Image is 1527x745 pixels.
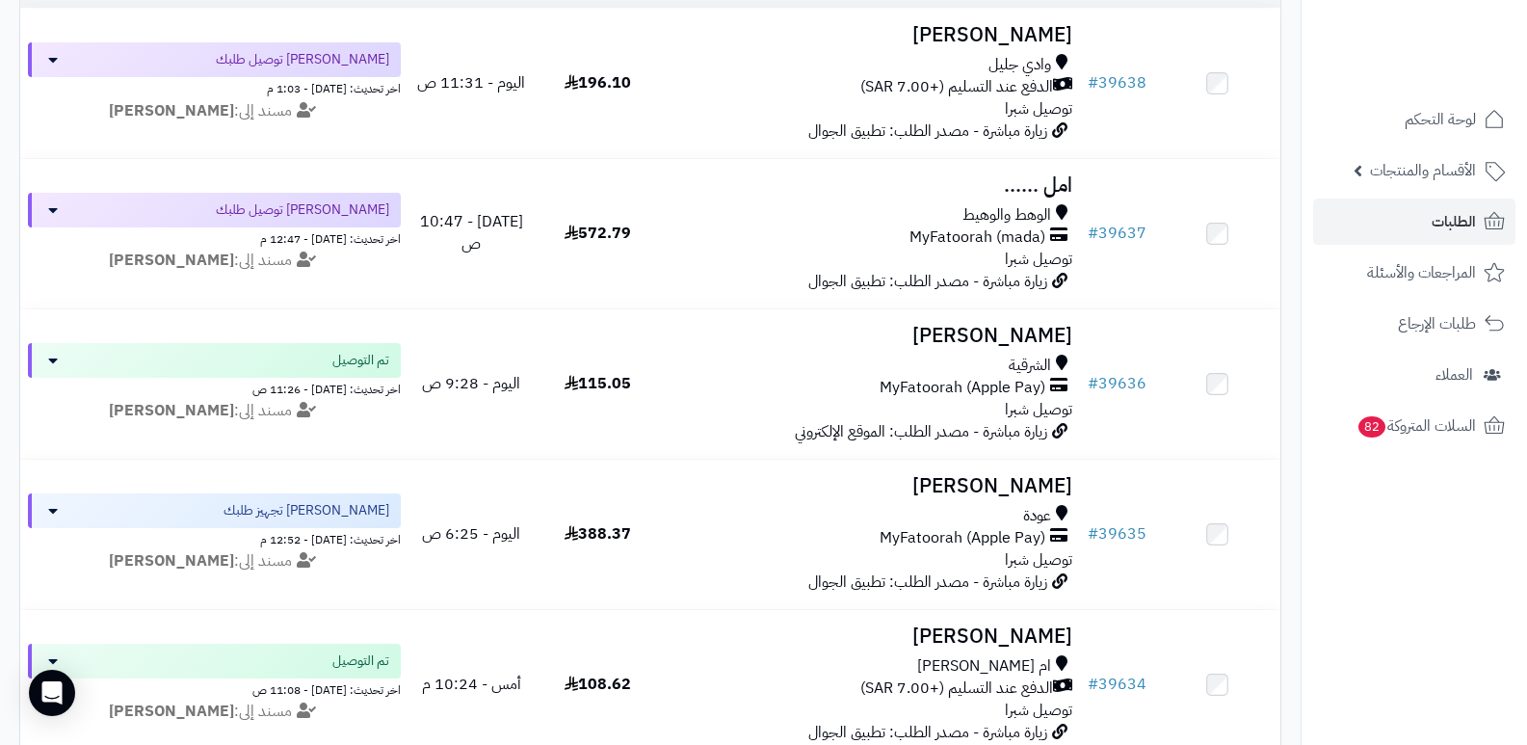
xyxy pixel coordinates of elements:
h3: [PERSON_NAME] [669,475,1073,497]
span: [PERSON_NAME] توصيل طلبك [216,200,389,220]
span: 196.10 [565,71,631,94]
a: العملاء [1313,352,1515,398]
span: [DATE] - 10:47 ص [420,210,523,255]
h3: [PERSON_NAME] [669,24,1073,46]
a: المراجعات والأسئلة [1313,250,1515,296]
strong: [PERSON_NAME] [109,549,234,572]
span: السلات المتروكة [1356,412,1476,439]
span: توصيل شبرا [1005,398,1072,421]
div: مسند إلى: [13,400,415,422]
span: اليوم - 6:25 ص [422,522,520,545]
span: زيارة مباشرة - مصدر الطلب: تطبيق الجوال [808,270,1047,293]
span: الوهط والوهيط [962,204,1051,226]
span: 82 [1358,416,1385,438]
span: توصيل شبرا [1005,699,1072,722]
span: العملاء [1435,361,1473,388]
span: MyFatoorah (mada) [909,226,1045,249]
span: تم التوصيل [332,652,389,671]
span: 572.79 [565,222,631,245]
span: لوحة التحكم [1405,106,1476,133]
span: # [1088,372,1098,395]
div: مسند إلى: [13,100,415,122]
span: المراجعات والأسئلة [1367,259,1476,286]
span: 388.37 [565,522,631,545]
span: الشرقية [1009,355,1051,377]
span: # [1088,522,1098,545]
a: #39638 [1088,71,1146,94]
span: طلبات الإرجاع [1398,310,1476,337]
div: اخر تحديث: [DATE] - 11:26 ص [28,378,401,398]
span: وادي جليل [988,54,1051,76]
span: اليوم - 11:31 ص [417,71,525,94]
strong: [PERSON_NAME] [109,99,234,122]
div: مسند إلى: [13,701,415,723]
span: [PERSON_NAME] تجهيز طلبك [224,501,389,520]
span: توصيل شبرا [1005,248,1072,271]
span: 108.62 [565,673,631,696]
span: 115.05 [565,372,631,395]
span: عودة [1023,505,1051,527]
span: أمس - 10:24 م [422,673,521,696]
a: #39634 [1088,673,1146,696]
a: الطلبات [1313,199,1515,245]
span: # [1088,673,1098,696]
h3: [PERSON_NAME] [669,625,1073,648]
h3: [PERSON_NAME] [669,325,1073,347]
span: الطلبات [1432,208,1476,235]
span: [PERSON_NAME] توصيل طلبك [216,50,389,69]
div: Open Intercom Messenger [29,670,75,716]
a: #39637 [1088,222,1146,245]
span: الدفع عند التسليم (+7.00 SAR) [860,678,1053,700]
a: السلات المتروكة82 [1313,403,1515,449]
span: MyFatoorah (Apple Pay) [880,527,1045,549]
span: الأقسام والمنتجات [1370,157,1476,184]
h3: امل ...... [669,174,1073,197]
span: زيارة مباشرة - مصدر الطلب: تطبيق الجوال [808,721,1047,744]
div: اخر تحديث: [DATE] - 12:52 م [28,528,401,548]
a: #39636 [1088,372,1146,395]
a: #39635 [1088,522,1146,545]
span: # [1088,222,1098,245]
span: زيارة مباشرة - مصدر الطلب: تطبيق الجوال [808,120,1047,143]
a: طلبات الإرجاع [1313,301,1515,347]
strong: [PERSON_NAME] [109,399,234,422]
strong: [PERSON_NAME] [109,249,234,272]
span: توصيل شبرا [1005,97,1072,120]
span: توصيل شبرا [1005,548,1072,572]
a: لوحة التحكم [1313,96,1515,143]
span: الدفع عند التسليم (+7.00 SAR) [860,76,1053,98]
div: اخر تحديث: [DATE] - 11:08 ص [28,678,401,699]
div: مسند إلى: [13,250,415,272]
div: اخر تحديث: [DATE] - 1:03 م [28,77,401,97]
div: اخر تحديث: [DATE] - 12:47 م [28,227,401,248]
span: MyFatoorah (Apple Pay) [880,377,1045,399]
span: تم التوصيل [332,351,389,370]
strong: [PERSON_NAME] [109,700,234,723]
span: اليوم - 9:28 ص [422,372,520,395]
img: logo-2.png [1396,52,1509,93]
span: # [1088,71,1098,94]
span: زيارة مباشرة - مصدر الطلب: تطبيق الجوال [808,571,1047,594]
span: زيارة مباشرة - مصدر الطلب: الموقع الإلكتروني [795,420,1047,443]
span: ام [PERSON_NAME] [917,655,1051,678]
div: مسند إلى: [13,550,415,572]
